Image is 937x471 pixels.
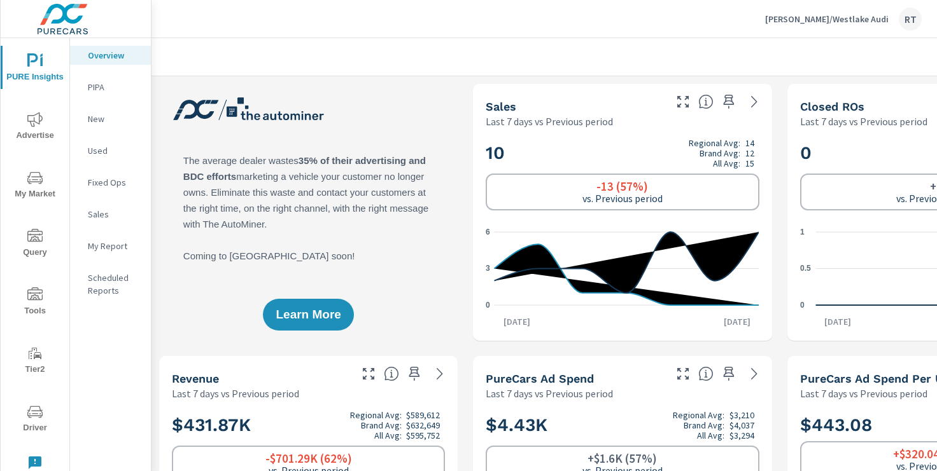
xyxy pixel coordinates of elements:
[70,109,151,128] div: New
[70,141,151,160] div: Used
[486,264,490,273] text: 3
[700,148,740,158] p: Brand Avg:
[374,430,402,440] p: All Avg:
[88,208,141,221] p: Sales
[697,430,724,440] p: All Avg:
[4,287,66,318] span: Tools
[800,114,927,129] p: Last 7 days vs Previous period
[88,271,141,297] p: Scheduled Reports
[350,410,402,420] p: Regional Avg:
[404,364,425,384] span: Save this to your personalized report
[486,386,613,401] p: Last 7 days vs Previous period
[70,78,151,97] div: PIPA
[4,53,66,85] span: PURE Insights
[800,100,864,113] h5: Closed ROs
[486,228,490,236] text: 6
[729,430,754,440] p: $3,294
[745,138,754,148] p: 14
[88,49,141,62] p: Overview
[70,46,151,65] div: Overview
[172,386,299,401] p: Last 7 days vs Previous period
[800,301,805,310] text: 0
[406,420,440,430] p: $632,649
[88,176,141,189] p: Fixed Ops
[744,364,764,384] a: See more details in report
[729,410,754,420] p: $3,210
[4,229,66,260] span: Query
[673,364,693,384] button: Make Fullscreen
[815,315,860,328] p: [DATE]
[70,268,151,300] div: Scheduled Reports
[70,173,151,192] div: Fixed Ops
[800,264,811,273] text: 0.5
[800,228,805,236] text: 1
[384,366,399,381] span: Total sales revenue over the selected date range. [Source: This data is sourced from the dealer’s...
[719,364,739,384] span: Save this to your personalized report
[70,236,151,256] div: My Report
[673,410,724,420] p: Regional Avg:
[582,193,663,204] p: vs. Previous period
[689,138,740,148] p: Regional Avg:
[744,92,764,112] a: See more details in report
[745,158,754,168] p: 15
[800,386,927,401] p: Last 7 days vs Previous period
[4,170,66,201] span: My Market
[265,452,352,465] h6: -$701.29K (62%)
[263,299,353,331] button: Learn More
[673,92,693,112] button: Make Fullscreen
[495,315,539,328] p: [DATE]
[698,366,714,381] span: Total cost of media for all PureCars channels for the selected dealership group over the selected...
[172,410,445,440] h2: $431.87K
[486,301,490,310] text: 0
[719,92,739,112] span: Save this to your personalized report
[70,205,151,224] div: Sales
[729,420,754,430] p: $4,037
[4,112,66,143] span: Advertise
[486,372,594,385] h5: PureCars Ad Spend
[358,364,379,384] button: Make Fullscreen
[486,410,759,440] h2: $4.43K
[899,8,922,31] div: RT
[486,114,613,129] p: Last 7 days vs Previous period
[276,309,341,320] span: Learn More
[88,113,141,125] p: New
[588,452,657,465] h6: +$1.6K (57%)
[698,94,714,109] span: Number of vehicles sold by the dealership over the selected date range. [Source: This data is sou...
[406,410,440,420] p: $589,612
[172,372,219,385] h5: Revenue
[4,346,66,377] span: Tier2
[596,180,648,193] h6: -13 (57%)
[765,13,889,25] p: [PERSON_NAME]/Westlake Audi
[745,148,754,158] p: 12
[715,315,759,328] p: [DATE]
[4,404,66,435] span: Driver
[361,420,402,430] p: Brand Avg:
[88,240,141,252] p: My Report
[88,81,141,93] p: PIPA
[713,158,740,168] p: All Avg:
[486,138,759,168] h2: 10
[406,430,440,440] p: $595,752
[684,420,724,430] p: Brand Avg:
[88,144,141,157] p: Used
[486,100,516,113] h5: Sales
[430,364,450,384] a: See more details in report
